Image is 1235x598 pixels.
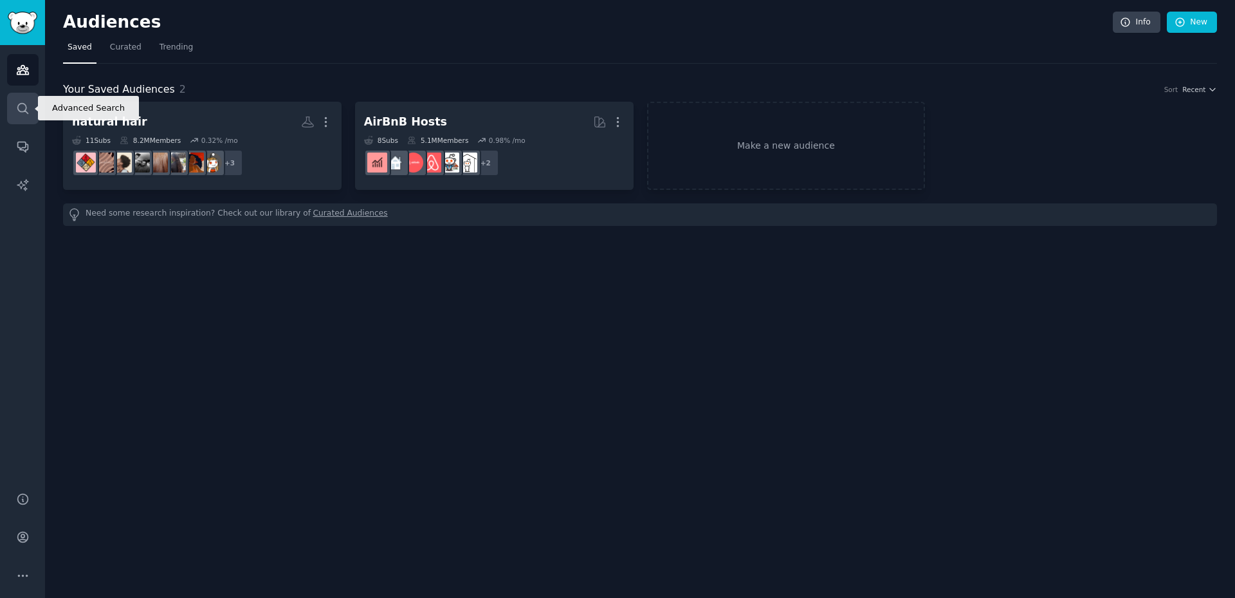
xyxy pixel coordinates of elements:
span: Your Saved Audiences [63,82,175,98]
span: Saved [68,42,92,53]
div: 8.2M Members [120,136,181,145]
img: RealEstate [457,153,477,173]
img: rentalproperties [385,153,405,173]
div: 11 Sub s [72,136,111,145]
div: AirBnB Hosts [364,114,447,130]
a: New [1167,12,1217,33]
img: FirstTimeHomeBuyer [439,153,459,173]
img: airbnb_hosts [421,153,441,173]
span: Curated [110,42,142,53]
img: longhair [94,153,114,173]
img: HaircareScience [76,153,96,173]
a: Info [1113,12,1160,33]
a: Saved [63,37,96,64]
div: + 2 [472,149,499,176]
img: CurlyHairCare [202,153,222,173]
img: finehair [148,153,168,173]
img: GummySearch logo [8,12,37,34]
h2: Audiences [63,12,1113,33]
div: Need some research inspiration? Check out our library of [63,203,1217,226]
span: 2 [179,83,186,95]
span: Recent [1182,85,1205,94]
img: AirBnBInvesting [367,153,387,173]
button: Recent [1182,85,1217,94]
div: 0.32 % /mo [201,136,238,145]
img: blackgirls [184,153,204,173]
a: Curated [105,37,146,64]
span: Trending [160,42,193,53]
a: Curated Audiences [313,208,388,221]
img: AirBnBHosts [403,153,423,173]
img: locs [166,153,186,173]
a: Make a new audience [647,102,926,190]
div: 8 Sub s [364,136,398,145]
div: 0.98 % /mo [489,136,526,145]
a: Trending [155,37,197,64]
a: natural hair11Subs8.2MMembers0.32% /mo+3CurlyHairCareblackgirlslocsfinehairBlackHairNaturalhairlo... [63,102,342,190]
div: natural hair [72,114,147,130]
img: BlackHair [130,153,150,173]
a: AirBnB Hosts8Subs5.1MMembers0.98% /mo+2RealEstateFirstTimeHomeBuyerairbnb_hostsAirBnBHostsrentalp... [355,102,634,190]
div: Sort [1164,85,1178,94]
div: + 3 [216,149,243,176]
div: 5.1M Members [407,136,468,145]
img: Naturalhair [112,153,132,173]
